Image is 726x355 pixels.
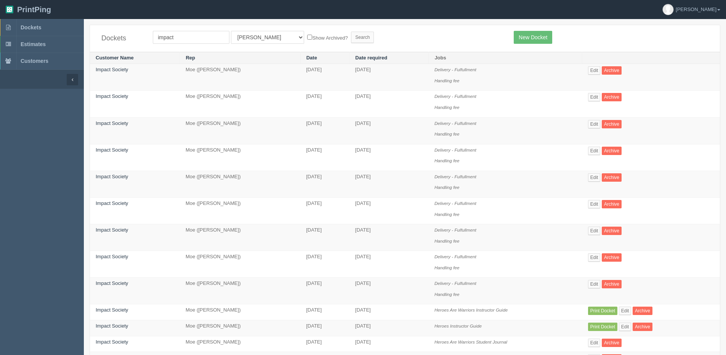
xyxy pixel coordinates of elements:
a: Edit [588,339,601,347]
td: [DATE] [349,171,429,197]
a: Edit [588,66,601,75]
a: Edit [588,227,601,235]
a: Edit [588,93,601,101]
td: [DATE] [300,197,349,224]
i: Handling fee [434,185,460,190]
a: Edit [619,323,631,331]
img: logo-3e63b451c926e2ac314895c53de4908e5d424f24456219fb08d385ab2e579770.png [6,6,13,13]
a: Archive [602,147,622,155]
i: Delivery - Fulfullment [434,147,476,152]
a: Impact Society [96,339,128,345]
i: Handling fee [434,105,460,110]
i: Delivery - Fulfullment [434,254,476,259]
td: [DATE] [300,91,349,117]
a: Edit [588,253,601,262]
td: Moe ([PERSON_NAME]) [180,336,300,352]
a: Impact Society [96,120,128,126]
td: Moe ([PERSON_NAME]) [180,197,300,224]
td: Moe ([PERSON_NAME]) [180,251,300,278]
a: Impact Society [96,200,128,206]
td: [DATE] [349,91,429,117]
a: Date required [355,55,387,61]
a: Impact Society [96,254,128,259]
a: Edit [588,173,601,182]
td: [DATE] [349,197,429,224]
a: Archive [602,339,622,347]
a: Impact Society [96,323,128,329]
a: Impact Society [96,227,128,233]
input: Customer Name [153,31,229,44]
span: Dockets [21,24,41,30]
td: [DATE] [349,64,429,91]
i: Delivery - Fulfullment [434,94,476,99]
td: Moe ([PERSON_NAME]) [180,91,300,117]
td: [DATE] [300,304,349,320]
a: Print Docket [588,323,617,331]
td: [DATE] [300,224,349,251]
td: [DATE] [300,251,349,278]
td: Moe ([PERSON_NAME]) [180,320,300,336]
i: Heroes Are Warriors Student Journal [434,339,507,344]
input: Search [351,32,374,43]
a: Impact Society [96,147,128,153]
i: Handling fee [434,158,460,163]
a: Archive [602,66,622,75]
img: avatar_default-7531ab5dedf162e01f1e0bb0964e6a185e93c5c22dfe317fb01d7f8cd2b1632c.jpg [663,4,673,15]
td: Moe ([PERSON_NAME]) [180,171,300,197]
a: Archive [602,120,622,128]
i: Delivery - Fulfullment [434,201,476,206]
a: Edit [588,200,601,208]
td: [DATE] [349,144,429,171]
a: Impact Society [96,174,128,179]
td: [DATE] [349,251,429,278]
a: Date [306,55,317,61]
a: Archive [602,173,622,182]
td: Moe ([PERSON_NAME]) [180,278,300,304]
input: Show Archived? [307,35,312,40]
i: Delivery - Fulfullment [434,174,476,179]
span: Estimates [21,41,46,47]
td: Moe ([PERSON_NAME]) [180,117,300,144]
td: [DATE] [349,117,429,144]
a: Edit [588,147,601,155]
td: [DATE] [300,64,349,91]
i: Handling fee [434,238,460,243]
td: Moe ([PERSON_NAME]) [180,224,300,251]
i: Handling fee [434,131,460,136]
i: Delivery - Fulfullment [434,67,476,72]
td: [DATE] [300,144,349,171]
a: Archive [602,200,622,208]
th: Jobs [429,52,582,64]
a: Archive [633,307,652,315]
td: [DATE] [349,224,429,251]
a: Impact Society [96,280,128,286]
i: Heroes Are Warriors Instructor Guide [434,307,508,312]
a: Print Docket [588,307,617,315]
i: Delivery - Fulfullment [434,227,476,232]
td: [DATE] [349,320,429,336]
a: Archive [602,227,622,235]
a: Impact Society [96,307,128,313]
td: [DATE] [349,278,429,304]
td: [DATE] [300,278,349,304]
i: Handling fee [434,78,460,83]
i: Handling fee [434,292,460,297]
a: Impact Society [96,67,128,72]
a: Edit [619,307,631,315]
a: Rep [186,55,195,61]
td: Moe ([PERSON_NAME]) [180,64,300,91]
i: Handling fee [434,212,460,217]
a: Archive [602,93,622,101]
a: New Docket [514,31,552,44]
a: Archive [602,253,622,262]
a: Customer Name [96,55,134,61]
i: Heroes Instructor Guide [434,323,482,328]
td: [DATE] [300,117,349,144]
a: Impact Society [96,93,128,99]
td: [DATE] [349,304,429,320]
td: [DATE] [349,336,429,352]
h4: Dockets [101,35,141,42]
td: Moe ([PERSON_NAME]) [180,144,300,171]
td: [DATE] [300,171,349,197]
i: Delivery - Fulfullment [434,121,476,126]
